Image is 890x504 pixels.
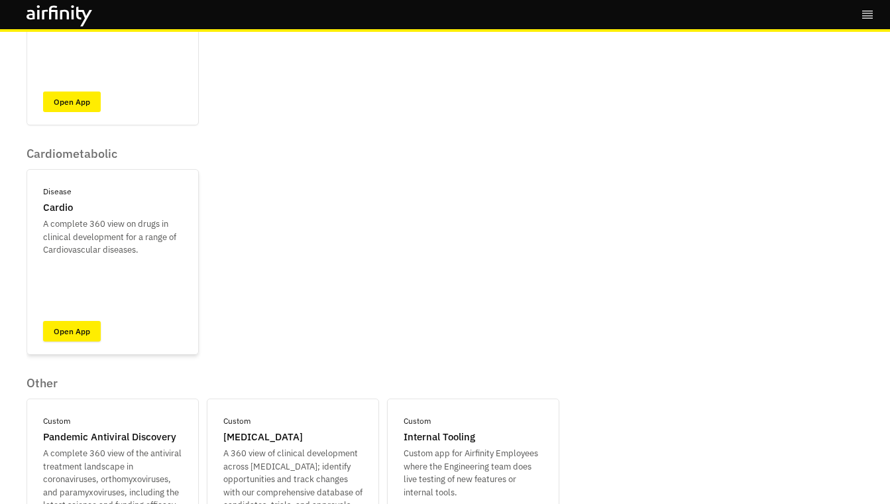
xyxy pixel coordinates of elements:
p: Pandemic Antiviral Discovery [43,430,176,445]
p: Disease [43,186,72,198]
p: Other [27,376,559,391]
a: Open App [43,92,101,112]
p: Cardio [43,200,73,216]
p: Custom app for Airfinity Employees where the Engineering team does live testing of new features o... [404,447,543,499]
p: Internal Tooling [404,430,475,445]
p: Custom [43,415,70,427]
a: Open App [43,321,101,342]
p: Custom [404,415,431,427]
p: A complete 360 view on drugs in clinical development for a range of Cardiovascular diseases. [43,218,182,257]
p: Custom [223,415,250,427]
p: [MEDICAL_DATA] [223,430,303,445]
p: Cardiometabolic [27,147,199,161]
